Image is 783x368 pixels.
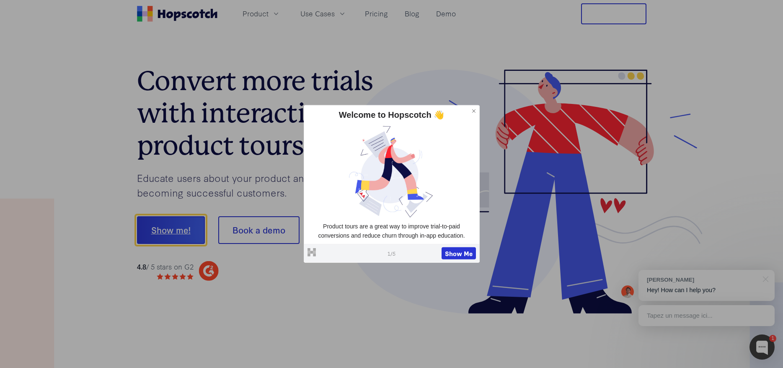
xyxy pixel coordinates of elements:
strong: 4.8 [137,262,146,271]
div: / 5 stars on G2 [137,262,194,272]
p: Product tours are a great way to improve trial-to-paid conversions and reduce churn through in-ap... [308,222,476,240]
span: Product [243,8,269,19]
div: 1 [769,335,776,342]
button: Show me! [137,216,205,244]
img: dtvkmnrd7ysugpuhd2bz.jpg [308,124,476,219]
button: Use Cases [295,7,351,21]
a: Home [137,6,217,22]
div: Welcome to Hopscotch 👋 [308,109,476,121]
p: Hey! How can I help you? [647,286,766,295]
span: Use Cases [300,8,335,19]
p: Educate users about your product and guide them to becoming successful customers. [137,171,392,200]
div: Tapez un message ici... [638,305,775,326]
h1: Convert more trials with interactive product tours [137,65,392,161]
a: Demo [433,7,459,21]
button: Product [238,7,285,21]
div: [PERSON_NAME] [647,276,758,284]
span: 1 / 5 [388,249,395,257]
img: Mark Spera [621,285,634,298]
button: Show Me [442,247,476,259]
a: Blog [401,7,423,21]
a: Pricing [362,7,391,21]
button: Book a demo [218,216,300,244]
button: Free Trial [581,3,646,24]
